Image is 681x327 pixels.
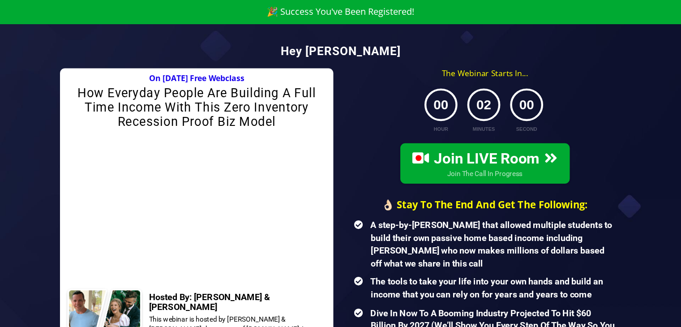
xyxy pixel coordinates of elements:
b: Hosted By: [PERSON_NAME] & [PERSON_NAME] [149,292,270,312]
div: 🎉 Success You've Been Registered! [94,6,587,17]
span: Minutes [467,126,500,133]
a: Join LIVE Room Join The Call In Progress [400,143,569,184]
div: The Webinar Starts In... [353,69,617,79]
span: Hour [424,126,458,133]
b: A step-by-[PERSON_NAME] that allowed multiple students to build their own passive home based inco... [370,220,612,268]
b: On [DATE] Free Webclass [149,73,244,83]
span: Join LIVE Room [412,150,557,167]
span: 02 [467,88,500,121]
span: 00 [510,88,543,121]
b: Hey [PERSON_NAME] [281,44,401,58]
span: Join The Call In Progress [412,169,557,179]
b: ​The tools to take your life into your own hands and build an income that you can rely on for yea... [370,276,603,299]
b: 👌🏻 Stay To The End And Get The Following: [381,198,587,211]
span: 00 [424,88,458,121]
div: How Everyday People Are Building A Full Time Income With This Zero Inventory Recession Proof Biz ... [67,86,326,129]
span: Second [510,126,543,133]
